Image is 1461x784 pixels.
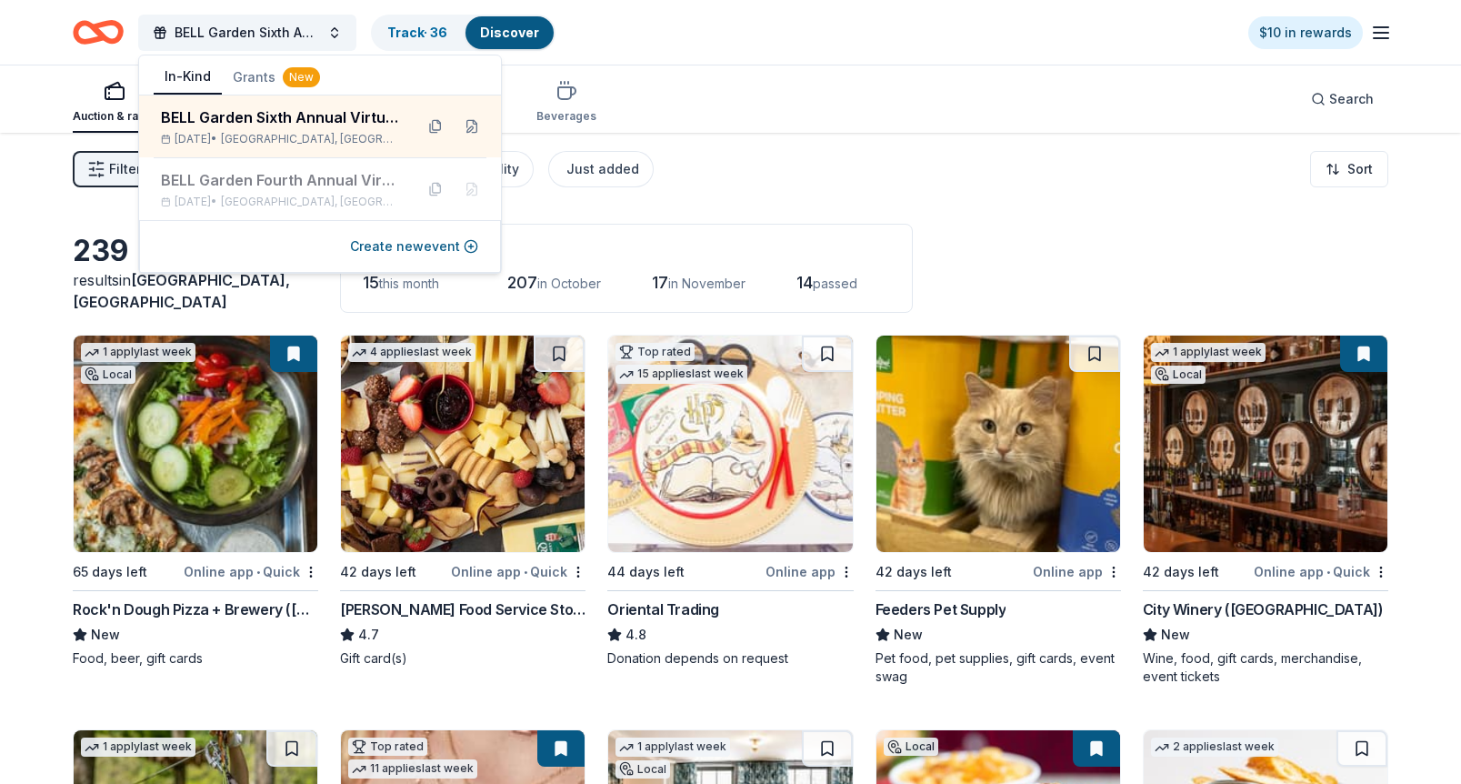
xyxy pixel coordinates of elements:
a: Discover [480,25,539,40]
a: $10 in rewards [1248,16,1363,49]
div: 44 days left [607,561,685,583]
span: BELL Garden Sixth Annual Virtual Auction [175,22,320,44]
div: BELL Garden Sixth Annual Virtual Auction [161,106,399,128]
div: 2 applies last week [1151,738,1278,757]
div: Beverages [536,109,596,124]
button: Search [1296,81,1388,117]
div: 42 days left [1143,561,1219,583]
div: 1 apply last week [81,343,195,362]
span: • [524,565,527,579]
div: City Winery ([GEOGRAPHIC_DATA]) [1143,598,1384,620]
div: BELL Garden Fourth Annual Virtual Auction [161,169,399,191]
div: Top rated [615,343,695,361]
span: Search [1329,88,1374,110]
a: Image for Feeders Pet Supply42 days leftOnline appFeeders Pet SupplyNewPet food, pet supplies, gi... [876,335,1121,686]
div: Wine, food, gift cards, merchandise, event tickets [1143,649,1388,686]
div: 239 [73,233,318,269]
span: passed [813,276,857,291]
a: Image for Gordon Food Service Store4 applieslast week42 days leftOnline app•Quick[PERSON_NAME] Fo... [340,335,585,668]
span: [GEOGRAPHIC_DATA], [GEOGRAPHIC_DATA] [221,195,399,209]
div: Just added [566,158,639,180]
div: Pet food, pet supplies, gift cards, event swag [876,649,1121,686]
span: 17 [652,273,668,292]
img: Image for City Winery (Nashville) [1144,336,1387,552]
button: In-Kind [154,60,222,95]
div: Feeders Pet Supply [876,598,1006,620]
div: 1 apply last week [1151,343,1266,362]
button: Just added [548,151,654,187]
div: Food, beer, gift cards [73,649,318,668]
img: Image for Oriental Trading [608,336,852,552]
span: 15 [363,273,379,292]
div: 11 applies last week [348,759,477,779]
div: results [73,269,318,313]
a: Track· 36 [387,25,447,40]
div: Online app Quick [1254,560,1388,583]
div: Local [81,366,135,384]
div: 42 days left [876,561,952,583]
div: 1 apply last week [81,738,195,757]
button: Filter2 [73,151,155,187]
div: 65 days left [73,561,147,583]
div: [DATE] • [161,132,399,146]
a: Home [73,11,124,54]
button: BELL Garden Sixth Annual Virtual Auction [138,15,356,51]
span: 4.7 [358,624,379,646]
span: Filter [109,158,141,180]
img: Image for Gordon Food Service Store [341,336,585,552]
button: Create newevent [350,236,478,257]
span: in November [668,276,746,291]
span: 14 [796,273,813,292]
button: Grants [222,61,331,94]
div: Top rated [348,738,427,756]
div: [DATE] • [161,195,399,209]
div: Donation depends on request [607,649,853,668]
button: Sort [1310,151,1388,187]
span: this month [379,276,439,291]
div: Auction & raffle [73,109,155,124]
span: 207 [507,273,537,292]
div: Online app [766,560,854,583]
span: in October [537,276,601,291]
span: New [1161,624,1190,646]
div: 4 applies last week [348,343,475,362]
div: Rock'n Dough Pizza + Brewery ([GEOGRAPHIC_DATA]) [73,598,318,620]
span: New [91,624,120,646]
div: Online app [1033,560,1121,583]
div: Online app Quick [184,560,318,583]
span: • [256,565,260,579]
div: 15 applies last week [615,365,747,384]
div: 42 days left [340,561,416,583]
div: Oriental Trading [607,598,719,620]
div: Local [1151,366,1206,384]
div: Local [615,760,670,779]
span: 4.8 [625,624,646,646]
a: Image for Rock'n Dough Pizza + Brewery (Nashville)1 applylast weekLocal65 days leftOnline app•Qui... [73,335,318,668]
div: Application deadlines [363,239,890,261]
div: 1 apply last week [615,738,730,757]
button: Beverages [536,73,596,133]
a: Image for Oriental TradingTop rated15 applieslast week44 days leftOnline appOriental Trading4.8Do... [607,335,853,668]
a: Image for City Winery (Nashville)1 applylast weekLocal42 days leftOnline app•QuickCity Winery ([G... [1143,335,1388,686]
div: Gift card(s) [340,649,585,668]
div: Local [884,738,938,756]
span: Sort [1347,158,1373,180]
div: [PERSON_NAME] Food Service Store [340,598,585,620]
span: • [1326,565,1330,579]
span: New [894,624,923,646]
img: Image for Rock'n Dough Pizza + Brewery (Nashville) [74,336,317,552]
button: Track· 36Discover [371,15,555,51]
img: Image for Feeders Pet Supply [876,336,1120,552]
span: [GEOGRAPHIC_DATA], [GEOGRAPHIC_DATA] [221,132,399,146]
div: New [283,67,320,87]
button: Auction & raffle [73,73,155,133]
div: Online app Quick [451,560,585,583]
